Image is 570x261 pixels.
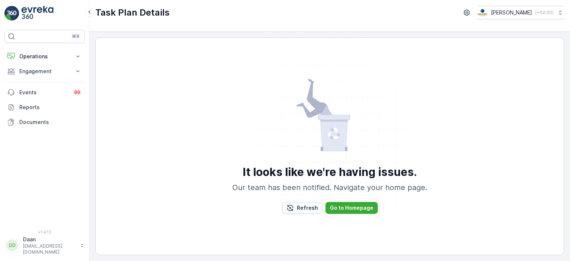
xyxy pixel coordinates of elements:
img: logo [4,6,19,21]
p: 99 [74,89,80,95]
div: DD [6,239,18,251]
button: Go to Homepage [325,202,378,214]
button: [PERSON_NAME](+02:00) [477,6,564,19]
button: Operations [4,49,85,64]
a: Documents [4,115,85,130]
img: basis-logo_rgb2x.png [477,9,488,17]
p: Our team has been notified. Navigate your home page. [232,182,427,193]
p: It looks like we're having issues. [243,165,417,179]
p: Daan [23,236,76,243]
p: ( +02:00 ) [535,10,554,16]
p: Reports [19,104,82,111]
p: Task Plan Details [95,7,170,19]
p: Go to Homepage [330,204,373,212]
p: Refresh [297,204,318,212]
button: Refresh [282,202,322,214]
a: Events99 [4,85,85,100]
p: Engagement [19,68,70,75]
button: Engagement [4,64,85,79]
img: logo_light-DOdMpM7g.png [22,6,53,21]
p: Operations [19,53,70,60]
p: Documents [19,118,82,126]
p: ⌘B [72,33,79,39]
p: [EMAIL_ADDRESS][DOMAIN_NAME] [23,243,76,255]
a: Reports [4,100,85,115]
img: error [295,79,364,153]
p: [PERSON_NAME] [491,9,532,16]
button: DDDaan[EMAIL_ADDRESS][DOMAIN_NAME] [4,236,85,255]
p: Events [19,89,68,96]
span: v 1.47.3 [4,230,85,234]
